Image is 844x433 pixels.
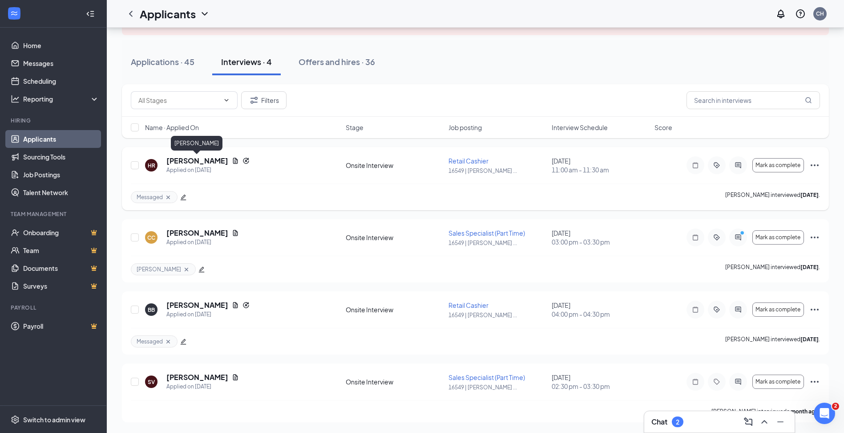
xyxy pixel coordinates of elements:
span: Score [654,123,672,132]
span: edit [180,194,186,200]
a: Talent Network [23,184,99,201]
input: All Stages [138,95,219,105]
div: [DATE] [552,229,649,246]
a: Home [23,37,99,54]
svg: Document [232,157,239,164]
svg: Cross [183,266,190,273]
button: Mark as complete [752,302,804,317]
div: [PERSON_NAME] [171,136,222,151]
h3: Chat [651,417,667,427]
p: [PERSON_NAME] interviewed . [711,408,820,415]
div: HR [148,162,155,169]
h5: [PERSON_NAME] [166,372,228,382]
a: OnboardingCrown [23,224,99,241]
div: Payroll [11,304,97,311]
div: Applied on [DATE] [166,382,239,391]
h5: [PERSON_NAME] [166,228,228,238]
span: Mark as complete [755,379,800,385]
div: Onsite Interview [346,377,443,386]
svg: Note [690,378,701,385]
p: 16549 | [PERSON_NAME] ... [448,239,546,247]
svg: ActiveTag [711,234,722,241]
svg: PrimaryDot [738,230,749,237]
svg: ChevronDown [223,97,230,104]
svg: Document [232,374,239,381]
div: [DATE] [552,156,649,174]
svg: ActiveChat [733,234,743,241]
p: 16549 | [PERSON_NAME] ... [448,311,546,319]
svg: ComposeMessage [743,417,754,427]
b: [DATE] [800,264,819,270]
div: CH [816,10,824,17]
a: Messages [23,54,99,72]
span: Stage [346,123,363,132]
div: Onsite Interview [346,233,443,242]
svg: ActiveChat [733,306,743,313]
span: Retail Cashier [448,157,489,165]
a: DocumentsCrown [23,259,99,277]
input: Search in interviews [687,91,820,109]
svg: MagnifyingGlass [805,97,812,104]
div: [DATE] [552,301,649,319]
svg: Tag [711,378,722,385]
h5: [PERSON_NAME] [166,156,228,166]
div: Hiring [11,117,97,124]
svg: Minimize [775,417,786,427]
div: 2 [676,418,679,426]
div: SV [148,378,155,386]
svg: ActiveChat [733,162,743,169]
svg: Notifications [775,8,786,19]
span: 2 [832,403,839,410]
svg: QuestionInfo [795,8,806,19]
div: Onsite Interview [346,305,443,314]
svg: Ellipses [809,160,820,171]
span: [PERSON_NAME] [137,266,181,273]
p: 16549 | [PERSON_NAME] ... [448,384,546,391]
svg: Note [690,162,701,169]
b: [DATE] [800,336,819,343]
h1: Applicants [140,6,196,21]
span: Name · Applied On [145,123,199,132]
span: Mark as complete [755,306,800,313]
p: [PERSON_NAME] interviewed . [725,263,820,275]
a: Sourcing Tools [23,148,99,166]
div: Applied on [DATE] [166,238,239,247]
button: Mark as complete [752,230,804,245]
svg: Note [690,306,701,313]
b: [DATE] [800,192,819,198]
span: 11:00 am - 11:30 am [552,165,649,174]
svg: Reapply [242,302,250,309]
svg: Document [232,229,239,237]
svg: Reapply [242,157,250,164]
svg: Ellipses [809,232,820,243]
iframe: Intercom live chat [814,403,835,424]
span: 04:00 pm - 04:30 pm [552,310,649,319]
div: Interviews · 4 [221,56,272,67]
p: [PERSON_NAME] interviewed . [725,335,820,347]
svg: Note [690,234,701,241]
span: 02:30 pm - 03:30 pm [552,382,649,391]
div: Switch to admin view [23,415,85,424]
b: a month ago [787,408,819,415]
button: Mark as complete [752,375,804,389]
div: [DATE] [552,373,649,391]
span: Sales Specialist (Part Time) [448,373,525,381]
span: Messaged [137,193,163,201]
a: PayrollCrown [23,317,99,335]
div: Applied on [DATE] [166,310,250,319]
div: Offers and hires · 36 [299,56,375,67]
a: SurveysCrown [23,277,99,295]
span: Mark as complete [755,234,800,241]
svg: ChevronLeft [125,8,136,19]
div: Reporting [23,94,100,103]
a: Job Postings [23,166,99,184]
p: [PERSON_NAME] interviewed . [725,191,820,203]
h5: [PERSON_NAME] [166,300,228,310]
svg: Filter [249,95,259,106]
span: edit [198,266,205,273]
svg: Ellipses [809,304,820,315]
a: Applicants [23,130,99,148]
div: Team Management [11,210,97,218]
span: edit [180,339,186,345]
